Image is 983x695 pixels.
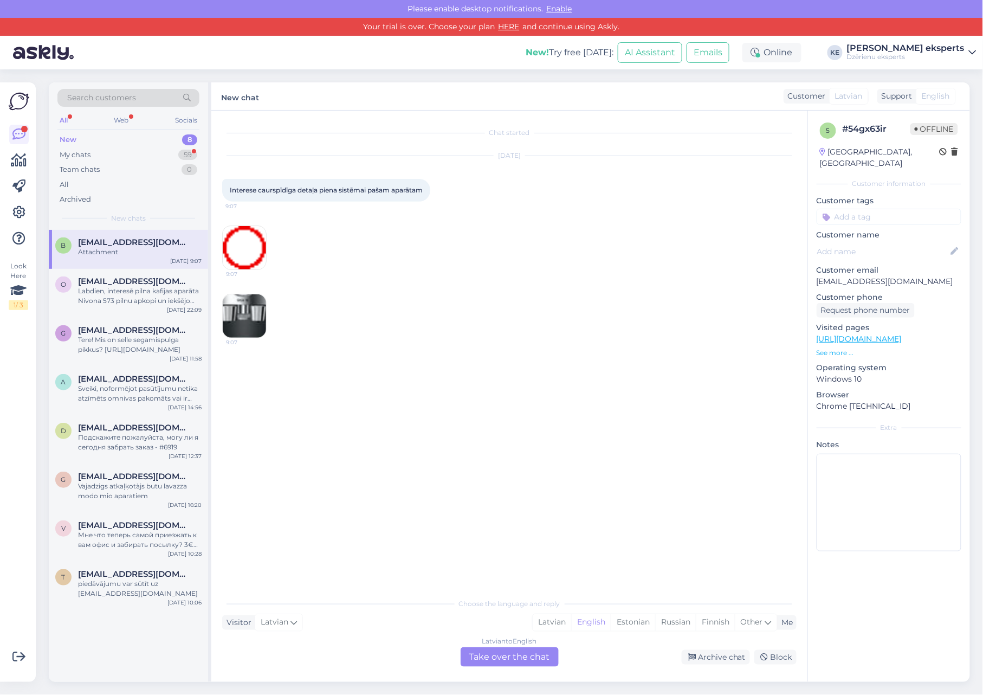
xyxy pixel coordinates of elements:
[922,91,950,102] span: English
[817,334,902,344] a: [URL][DOMAIN_NAME]
[168,501,202,509] div: [DATE] 16:20
[817,374,961,385] p: Windows 10
[826,126,830,134] span: 5
[820,146,940,169] div: [GEOGRAPHIC_DATA], [GEOGRAPHIC_DATA]
[817,292,961,303] p: Customer phone
[170,257,202,265] div: [DATE] 9:07
[843,123,910,136] div: # 54gx63ir
[61,378,66,386] span: a
[533,614,571,630] div: Latvian
[847,53,965,61] div: Dzērienu eksperts
[817,362,961,374] p: Operating system
[78,481,202,501] div: Vajadzigs atkaļķotàjs butu lavazza modo mio aparatiem
[817,348,961,358] p: See more ...
[817,179,961,189] div: Customer information
[61,475,66,484] span: g
[682,650,750,665] div: Archive chat
[526,47,549,57] b: New!
[57,113,70,127] div: All
[261,616,288,628] span: Latvian
[461,647,559,667] div: Take over the chat
[696,614,735,630] div: Finnish
[78,374,191,384] span: agitadreimane@gmail.com
[61,241,66,249] span: b
[167,306,202,314] div: [DATE] 22:09
[495,22,523,31] a: HERE
[817,276,961,287] p: [EMAIL_ADDRESS][DOMAIN_NAME]
[226,270,267,278] span: 9:07
[655,614,696,630] div: Russian
[817,439,961,451] p: Notes
[61,524,66,532] span: v
[168,550,202,558] div: [DATE] 10:28
[9,91,29,112] img: Askly Logo
[168,403,202,411] div: [DATE] 14:56
[817,322,961,333] p: Visited pages
[778,617,793,628] div: Me
[182,164,197,175] div: 0
[60,134,76,145] div: New
[817,303,915,318] div: Request phone number
[827,45,843,60] div: KE
[61,427,66,435] span: d
[167,599,202,607] div: [DATE] 10:06
[78,384,202,403] div: Sveiki, noformējot pasūtījumu netika atzīmēts omnivas pakomāts vai ir iespēja piegādāt pasūtijumu...
[78,423,191,433] span: deh4eg13@gmail.com
[910,123,958,135] span: Offline
[60,150,90,160] div: My chats
[112,113,131,127] div: Web
[9,300,28,310] div: 1 / 3
[223,294,266,338] img: Attachment
[111,214,146,223] span: New chats
[78,237,191,247] span: birojs@lathip.onmicrosoft.com
[78,247,202,257] div: Attachment
[611,614,655,630] div: Estonian
[60,179,69,190] div: All
[78,276,191,286] span: ototurks@gmail.com
[222,151,797,160] div: [DATE]
[60,164,100,175] div: Team chats
[222,617,251,628] div: Visitor
[817,195,961,207] p: Customer tags
[742,43,801,62] div: Online
[78,520,191,530] span: vladavlad@inbox.lv
[571,614,611,630] div: English
[182,134,197,145] div: 8
[817,229,961,241] p: Customer name
[544,4,575,14] span: Enable
[78,286,202,306] div: Labdien, interesē pilna kafijas aparāta Nivona 573 pilnu apkopi un iekšējo detaļu pārbaudi. Vai t...
[62,573,66,581] span: t
[847,44,976,61] a: [PERSON_NAME] ekspertsDzērienu eksperts
[784,91,826,102] div: Customer
[835,91,863,102] span: Latvian
[78,579,202,599] div: piedāvājumu var sūtīt uz [EMAIL_ADDRESS][DOMAIN_NAME]
[9,261,28,310] div: Look Here
[754,650,797,665] div: Block
[78,530,202,550] div: Мне что теперь самой приезжать к вам офис и забирать посылку? 3€ за омниву вернете?
[67,92,136,104] span: Search customers
[230,186,423,194] span: Interese caurspīdīga detaļa piena sistēmai pašam aparātam
[222,128,797,138] div: Chat started
[222,599,797,609] div: Choose the language and reply
[482,636,537,646] div: Latvian to English
[78,569,191,579] span: toms@udensenergija.lv
[61,280,66,288] span: o
[817,265,961,276] p: Customer email
[817,246,949,258] input: Add name
[223,226,266,269] img: Attachment
[687,42,729,63] button: Emails
[225,202,266,210] span: 9:07
[817,209,961,225] input: Add a tag
[78,335,202,355] div: Tere! Mis on selle segamispulga pikkus? [URL][DOMAIN_NAME]
[817,423,961,433] div: Extra
[61,329,66,337] span: g
[78,325,191,335] span: geitlin@collade.ee
[226,338,267,346] span: 9:07
[78,433,202,452] div: Подскажите пожалуйста, могу ли я сегодня забрать заказ - #6919
[78,472,191,481] span: gunita.jankovska2@inbox.lv
[877,91,913,102] div: Support
[169,452,202,460] div: [DATE] 12:37
[221,89,259,104] label: New chat
[847,44,965,53] div: [PERSON_NAME] eksperts
[618,42,682,63] button: AI Assistant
